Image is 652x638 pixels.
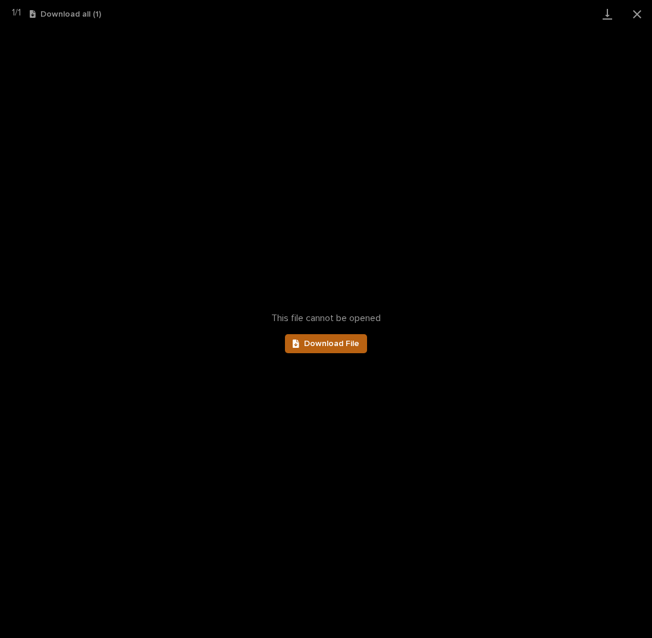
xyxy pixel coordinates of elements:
a: Download File [285,334,367,353]
span: Download File [304,340,359,348]
span: 1 [18,8,21,17]
span: This file cannot be opened [271,313,381,324]
span: 1 [12,8,15,17]
button: Download all (1) [30,10,101,18]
